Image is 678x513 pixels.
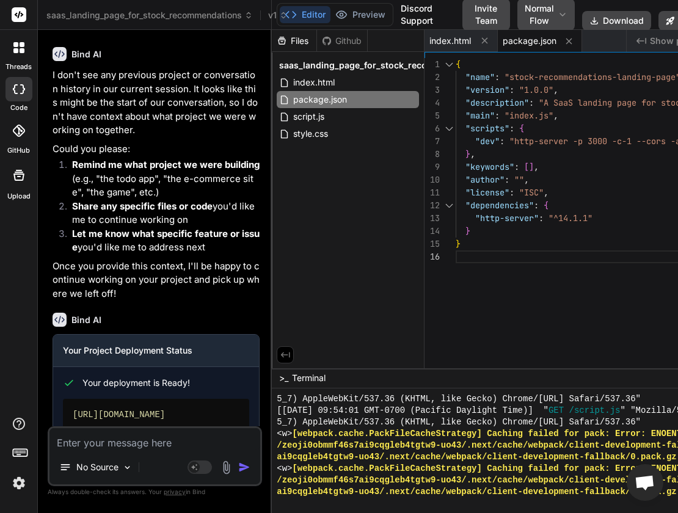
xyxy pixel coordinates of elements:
[539,213,544,224] span: :
[122,462,133,473] img: Pick Models
[509,187,514,198] span: :
[465,148,470,159] span: }
[277,393,641,405] span: 5_7) AppleWebKit/537.36 (KHTML, like Gecko) Chrome/[URL] Safari/537.36"
[292,109,326,124] span: script.js
[441,122,457,135] div: Click to collapse the range.
[582,11,651,31] button: Download
[465,187,509,198] span: "license"
[475,213,539,224] span: "http-server"
[10,103,27,113] label: code
[509,84,514,95] span: :
[465,97,529,108] span: "description"
[465,161,514,172] span: "keywords"
[549,213,592,224] span: "^14.1.1"
[470,148,475,159] span: ,
[465,110,495,121] span: "main"
[48,486,262,498] p: Always double-check its answers. Your in Bind
[465,225,470,236] span: }
[456,59,461,70] span: {
[429,35,471,47] span: index.html
[53,68,260,137] p: I don't see any previous project or conversation history in our current session. It looks like th...
[465,123,509,134] span: "scripts"
[63,344,249,357] h3: Your Project Deployment Status
[553,84,558,95] span: ,
[509,123,514,134] span: :
[292,372,326,384] span: Terminal
[72,159,260,170] strong: Remind me what project we were building
[277,405,549,417] span: [[DATE] 09:54:01 GMT-0700 (Pacific Daylight Time)] "
[71,48,101,60] h6: Bind AI
[277,463,292,475] span: <w>
[553,110,558,121] span: ,
[330,6,390,23] button: Preview
[9,473,29,493] img: settings
[425,199,440,212] div: 12
[425,109,440,122] div: 5
[425,212,440,225] div: 13
[425,173,440,186] div: 10
[219,460,233,475] img: attachment
[465,174,505,185] span: "author"
[7,191,31,202] label: Upload
[465,84,509,95] span: "version"
[76,461,118,473] p: No Source
[71,314,101,326] h6: Bind AI
[441,199,457,212] div: Click to collapse the range.
[425,161,440,173] div: 9
[53,142,260,156] p: Could you please:
[425,84,440,96] div: 3
[292,75,336,90] span: index.html
[524,161,529,172] span: [
[280,6,330,23] button: Editor
[238,461,250,473] img: icon
[529,161,534,172] span: ]
[72,200,213,212] strong: Share any specific files or code
[519,84,553,95] span: "1.0.0"
[627,464,663,501] div: Open chat
[503,35,556,47] span: package.json
[500,136,505,147] span: :
[465,71,495,82] span: "name"
[534,200,539,211] span: :
[425,186,440,199] div: 11
[456,238,461,249] span: }
[514,161,519,172] span: :
[292,126,329,141] span: style.css
[62,200,260,227] li: you'd like me to continue working on
[525,2,554,27] span: Normal Flow
[441,58,457,71] div: Click to collapse the range.
[425,238,440,250] div: 15
[505,174,509,185] span: :
[279,372,288,384] span: >_
[7,145,30,156] label: GitHub
[164,488,186,495] span: privacy
[425,250,440,263] div: 16
[425,58,440,71] div: 1
[317,35,367,47] div: Github
[292,92,348,107] span: package.json
[63,399,249,431] div: [URL][DOMAIN_NAME]
[425,135,440,148] div: 7
[529,97,534,108] span: :
[549,405,564,417] span: GET
[425,71,440,84] div: 2
[465,200,534,211] span: "dependencies"
[569,405,621,417] span: /script.js
[495,110,500,121] span: :
[53,260,260,301] p: Once you provide this context, I'll be happy to continue working on your project and pick up wher...
[544,187,549,198] span: ,
[279,59,485,71] span: saas_landing_page_for_stock_recommendations
[62,158,260,200] li: (e.g., "the todo app", "the e-commerce site", "the game", etc.)
[277,428,292,440] span: <w>
[82,377,190,389] span: Your deployment is Ready!
[519,123,524,134] span: {
[475,136,500,147] span: "dev"
[524,174,529,185] span: ,
[505,110,553,121] span: "index.js"
[272,35,316,47] div: Files
[268,9,288,21] span: v1
[514,174,524,185] span: ""
[544,200,549,211] span: {
[62,227,260,255] li: you'd like me to address next
[495,71,500,82] span: :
